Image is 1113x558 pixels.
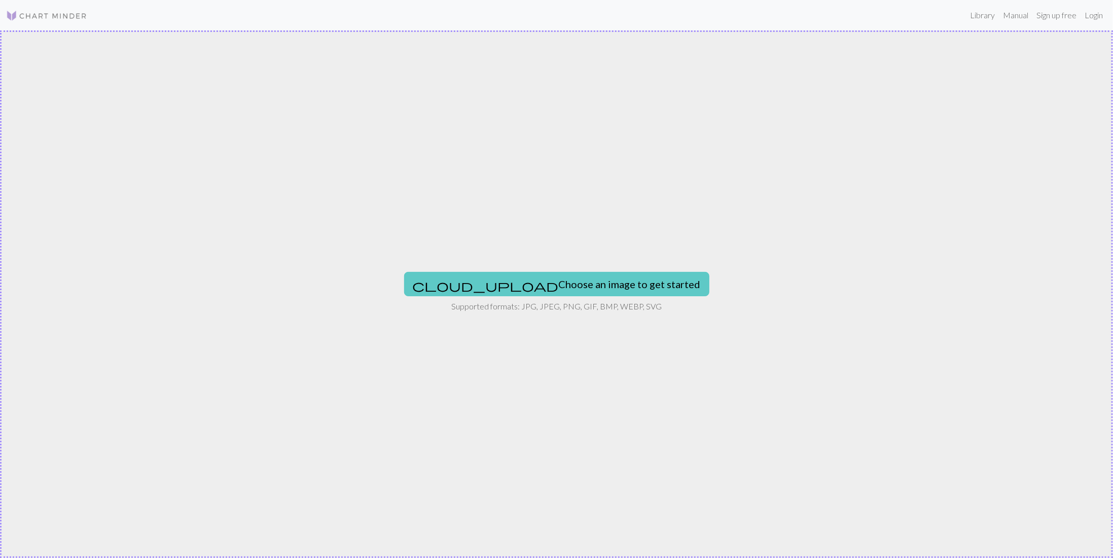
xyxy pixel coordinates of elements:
[1081,5,1107,25] a: Login
[966,5,999,25] a: Library
[999,5,1032,25] a: Manual
[1032,5,1081,25] a: Sign up free
[451,300,662,312] p: Supported formats: JPG, JPEG, PNG, GIF, BMP, WEBP, SVG
[404,272,709,296] button: Choose an image to get started
[413,278,559,293] span: cloud_upload
[6,10,87,22] img: Logo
